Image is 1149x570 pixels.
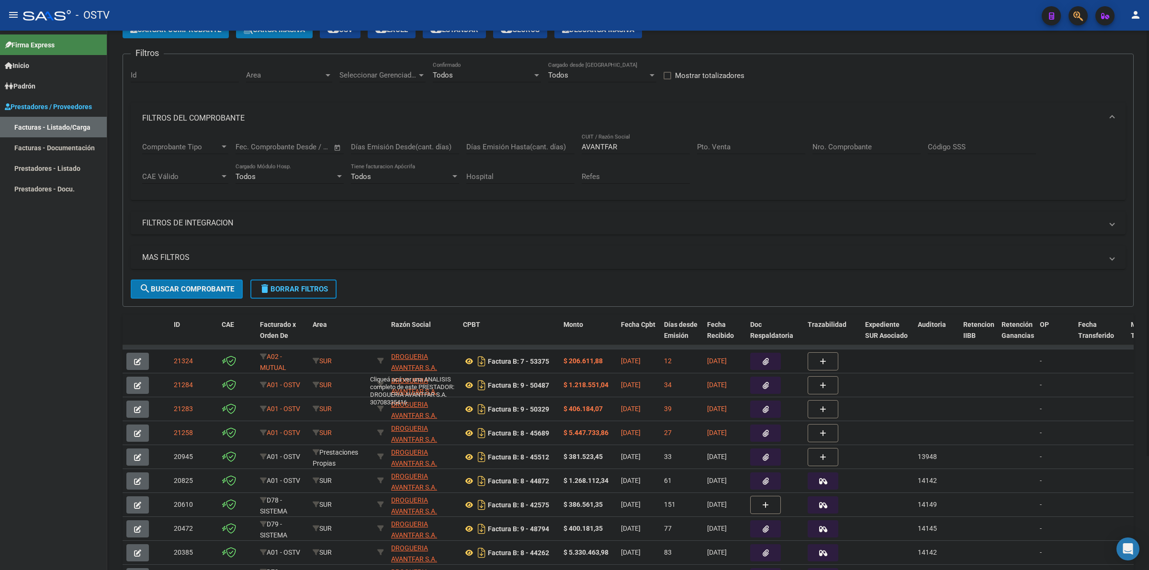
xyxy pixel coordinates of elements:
i: Descargar documento [475,449,488,465]
span: DROGUERIA AVANTFAR S.A. [391,353,437,371]
span: SUR [313,429,332,436]
span: Razón Social [391,321,431,328]
mat-panel-title: FILTROS DE INTEGRACION [142,218,1103,228]
span: Doc Respaldatoria [750,321,793,339]
span: [DATE] [621,525,641,532]
span: Expediente SUR Asociado [865,321,908,339]
div: 30708335416 [391,471,455,491]
i: Descargar documento [475,521,488,536]
span: CAE [222,321,234,328]
span: Fecha Recibido [707,321,734,339]
span: 21324 [174,357,193,365]
datatable-header-cell: Fecha Cpbt [617,314,660,357]
span: DROGUERIA AVANTFAR S.A. [391,377,437,395]
mat-expansion-panel-header: FILTROS DEL COMPROBANTE [131,103,1126,134]
span: CSV [327,25,353,34]
datatable-header-cell: Auditoria [914,314,959,357]
span: Borrar Filtros [259,285,328,293]
strong: $ 400.181,35 [563,525,603,532]
span: A01 - OSTV [267,477,300,484]
span: A01 - OSTV [267,453,300,460]
span: D78 - SISTEMA PRIVADO DE SALUD S.A (MUTUAL) [260,496,297,548]
span: A01 - OSTV [267,381,300,389]
span: [DATE] [707,381,727,389]
span: Inicio [5,60,29,71]
strong: Factura B: 7 - 53375 [488,358,549,365]
mat-expansion-panel-header: FILTROS DE INTEGRACION [131,212,1126,235]
span: A01 - OSTV [267,405,300,413]
strong: Factura B: 8 - 45689 [488,429,549,437]
datatable-header-cell: CPBT [459,314,560,357]
span: [DATE] [707,453,727,460]
strong: Factura B: 9 - 50487 [488,381,549,389]
span: [DATE] [707,477,727,484]
datatable-header-cell: Razón Social [387,314,459,357]
span: 151 [664,501,676,508]
span: Firma Express [5,40,55,50]
span: SUR [313,525,332,532]
span: DROGUERIA AVANTFAR S.A. [391,401,437,419]
span: 20610 [174,501,193,508]
span: 12 [664,357,672,365]
div: 30708335416 [391,399,455,419]
mat-expansion-panel-header: MAS FILTROS [131,246,1126,269]
strong: $ 1.218.551,04 [563,381,608,389]
span: - [1040,453,1042,460]
span: Días desde Emisión [664,321,698,339]
mat-icon: menu [8,9,19,21]
span: Gecros [501,25,540,34]
strong: Factura B: 8 - 42575 [488,501,549,509]
span: DROGUERIA AVANTFAR S.A. [391,520,437,539]
strong: $ 5.330.463,98 [563,548,608,556]
mat-icon: person [1130,9,1141,21]
span: CPBT [463,321,480,328]
span: [DATE] [621,501,641,508]
datatable-header-cell: Fecha Transferido [1074,314,1127,357]
div: 14145 [918,523,937,534]
span: EXCEL [375,25,408,34]
span: 20825 [174,477,193,484]
span: [DATE] [707,405,727,413]
span: 27 [664,429,672,436]
span: Todos [548,71,568,79]
span: SUR [313,357,332,365]
span: 33 [664,453,672,460]
span: - [1040,548,1042,556]
datatable-header-cell: OP [1036,314,1074,357]
span: - [1040,429,1042,436]
span: Comprobante Tipo [142,143,220,151]
span: Todos [433,71,453,79]
strong: $ 1.268.112,34 [563,477,608,484]
button: Open calendar [332,142,343,153]
span: DROGUERIA AVANTFAR S.A. [391,496,437,515]
span: [DATE] [707,525,727,532]
mat-icon: delete [259,283,270,294]
input: Fecha inicio [236,143,274,151]
span: [DATE] [621,429,641,436]
span: 21258 [174,429,193,436]
div: 30708335416 [391,495,455,515]
mat-icon: search [139,283,151,294]
strong: Factura B: 8 - 44872 [488,477,549,485]
span: A01 - OSTV [267,429,300,436]
mat-panel-title: FILTROS DEL COMPROBANTE [142,113,1103,123]
span: 21284 [174,381,193,389]
span: Trazabilidad [808,321,846,328]
span: - OSTV [76,5,110,26]
span: CAE Válido [142,172,220,181]
div: 13948 [918,451,937,462]
div: 14149 [918,499,937,510]
i: Descargar documento [475,378,488,393]
mat-panel-title: MAS FILTROS [142,252,1103,263]
span: SUR [313,381,332,389]
strong: $ 406.184,07 [563,405,603,413]
span: [DATE] [621,357,641,365]
i: Descargar documento [475,497,488,513]
datatable-header-cell: Facturado x Orden De [256,314,309,357]
span: 61 [664,477,672,484]
h3: Filtros [131,46,164,60]
span: Todos [351,172,371,181]
span: SUR [313,477,332,484]
span: Fecha Cpbt [621,321,655,328]
i: Descargar documento [475,425,488,441]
